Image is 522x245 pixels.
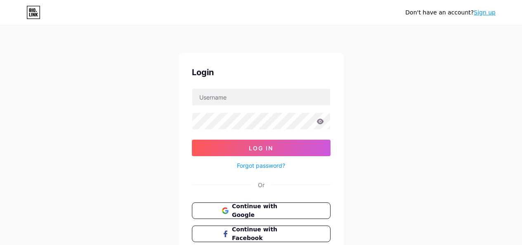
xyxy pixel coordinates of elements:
button: Continue with Facebook [192,226,331,242]
button: Continue with Google [192,202,331,219]
span: Log In [249,145,273,152]
a: Sign up [474,9,496,16]
span: Continue with Facebook [232,225,300,243]
input: Username [192,89,330,105]
div: Login [192,66,331,78]
button: Log In [192,140,331,156]
a: Forgot password? [237,161,285,170]
div: Don't have an account? [405,8,496,17]
div: Or [258,181,265,189]
span: Continue with Google [232,202,300,219]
